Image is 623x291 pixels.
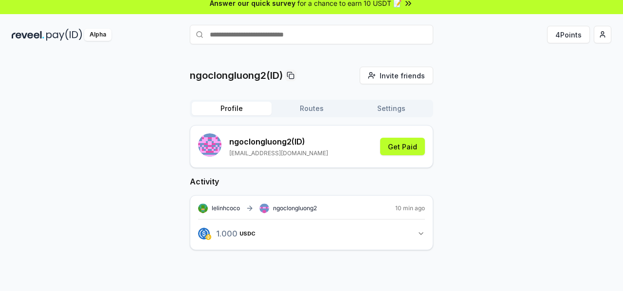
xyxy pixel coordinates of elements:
span: lelinhcoco [212,204,240,212]
img: reveel_dark [12,29,44,41]
span: Invite friends [380,71,425,81]
img: logo.png [198,228,210,239]
h2: Activity [190,176,433,187]
img: logo.png [205,234,211,240]
p: [EMAIL_ADDRESS][DOMAIN_NAME] [229,149,328,157]
button: Invite friends [360,67,433,84]
button: Get Paid [380,138,425,155]
button: Settings [351,102,431,115]
span: ngoclongluong2 [273,204,317,212]
button: Routes [272,102,351,115]
p: ngoclongluong2(ID) [190,69,283,82]
button: Profile [192,102,272,115]
img: pay_id [46,29,82,41]
button: 1.000USDC [198,225,425,242]
span: USDC [239,231,256,236]
button: 4Points [547,26,590,43]
p: ngoclongluong2 (ID) [229,136,328,147]
span: 10 min ago [395,204,425,212]
div: Alpha [84,29,111,41]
